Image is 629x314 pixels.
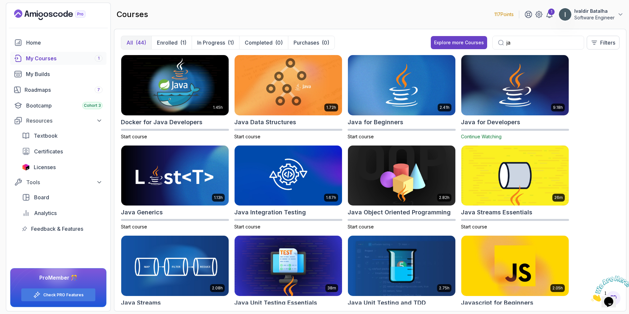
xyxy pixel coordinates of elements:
span: Start course [234,224,260,229]
img: Java Streams card [121,236,229,296]
div: Tools [26,178,103,186]
a: board [18,191,106,204]
h2: Java Data Structures [234,118,296,127]
p: 1.67h [326,195,336,200]
div: (1) [228,39,234,47]
a: 1 [545,10,553,18]
span: Board [34,193,49,201]
img: Chat attention grabber [3,3,43,29]
div: (1) [180,39,186,47]
span: Start course [461,224,487,229]
a: Check PRO Features [43,292,84,298]
a: Landing page [14,10,101,20]
span: Textbook [34,132,58,140]
a: courses [10,52,106,65]
button: All(44) [121,36,151,49]
a: licenses [18,161,106,174]
p: 26m [554,195,563,200]
p: Software Engineer [574,14,615,21]
span: Licenses [34,163,56,171]
p: Completed [245,39,273,47]
a: bootcamp [10,99,106,112]
h2: Java Unit Testing and TDD [348,298,426,307]
img: Java Integration Testing card [235,146,342,206]
a: roadmaps [10,83,106,96]
button: Filters [587,36,619,49]
img: Java for Developers card [461,55,569,115]
button: Explore more Courses [431,36,487,49]
span: Analytics [34,209,57,217]
span: Start course [348,134,374,139]
a: builds [10,68,106,81]
div: 1 [548,9,555,15]
img: Java Streams Essentials card [461,146,569,206]
p: 2.05h [552,285,563,291]
span: Start course [121,224,147,229]
span: 1 [98,56,100,61]
button: Purchases(0) [288,36,334,49]
span: Continue Watching [461,134,502,139]
img: jetbrains icon [22,164,30,170]
img: Java Unit Testing and TDD card [348,236,455,296]
p: Filters [600,39,615,47]
iframe: chat widget [588,273,629,304]
h2: Docker for Java Developers [121,118,202,127]
p: 1.45h [213,105,223,110]
p: In Progress [197,39,225,47]
a: analytics [18,206,106,220]
h2: Java Object Oriented Programming [348,208,451,217]
h2: Java for Developers [461,118,520,127]
div: (0) [322,39,329,47]
a: textbook [18,129,106,142]
p: 117 Points [494,11,514,18]
img: Java for Beginners card [348,55,455,115]
img: Javascript for Beginners card [461,236,569,296]
button: Completed(0) [239,36,288,49]
p: 2.08h [212,285,223,291]
h2: Java Generics [121,208,163,217]
h2: Java for Beginners [348,118,403,127]
div: (0) [275,39,283,47]
p: 2.75h [439,285,449,291]
div: Home [26,39,103,47]
span: 1 [3,3,5,8]
button: In Progress(1) [192,36,239,49]
a: feedback [18,222,106,235]
span: 7 [97,87,100,92]
div: Roadmaps [25,86,103,94]
p: 1.72h [326,105,336,110]
p: Ivaldir Batalha [574,8,615,14]
button: Tools [10,176,106,188]
a: certificates [18,145,106,158]
span: Start course [234,134,260,139]
div: My Builds [26,70,103,78]
button: Check PRO Features [21,288,96,302]
a: Java for Developers card9.18hJava for DevelopersContinue Watching [461,55,569,140]
p: Purchases [294,39,319,47]
input: Search... [506,39,579,47]
img: Java Data Structures card [235,55,342,115]
p: 1.13h [214,195,223,200]
p: All [126,39,133,47]
button: Resources [10,115,106,127]
a: home [10,36,106,49]
span: Start course [348,224,374,229]
img: Java Generics card [121,146,229,206]
h2: Javascript for Beginners [461,298,533,307]
div: Explore more Courses [434,39,484,46]
button: Enrolled(1) [151,36,192,49]
p: 2.82h [439,195,449,200]
p: 9.18h [553,105,563,110]
span: Start course [121,134,147,139]
div: Bootcamp [26,102,103,109]
p: Enrolled [157,39,178,47]
p: 2.41h [440,105,449,110]
span: Feedback & Features [31,225,83,233]
img: user profile image [559,8,571,21]
h2: Java Integration Testing [234,208,306,217]
img: Java Unit Testing Essentials card [235,236,342,296]
h2: Java Streams Essentials [461,208,532,217]
h2: courses [117,9,148,20]
p: 38m [327,285,336,291]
